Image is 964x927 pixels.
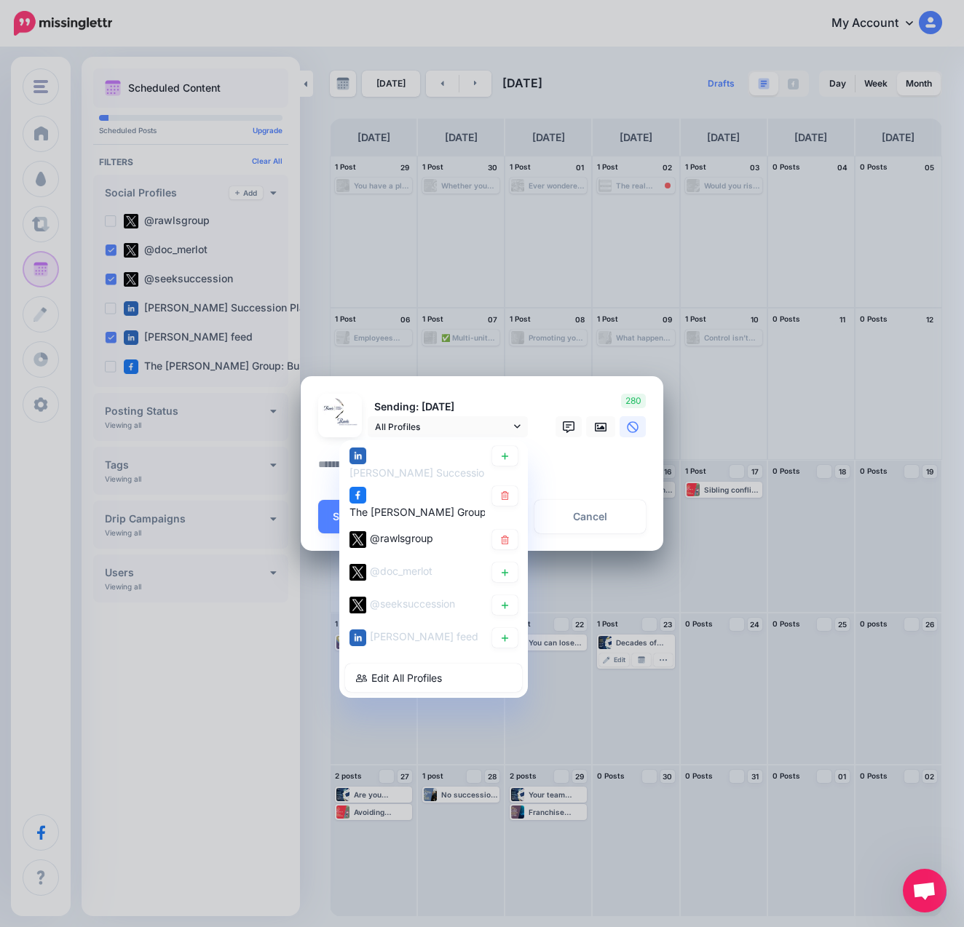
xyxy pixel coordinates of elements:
[370,533,433,545] span: @rawlsgroup
[368,416,528,437] a: All Profiles
[349,506,662,519] span: The [PERSON_NAME] Group: Business Succession Planners page
[349,629,366,646] img: linkedin-square.png
[349,531,366,548] img: twitter-square.png
[349,466,561,479] span: [PERSON_NAME] Succession Planners page
[333,512,379,522] span: Schedule
[370,598,455,610] span: @seeksuccession
[349,564,366,581] img: twitter-square.png
[370,631,478,643] span: [PERSON_NAME] feed
[336,412,357,433] img: K4a0VqQV-84395.png
[345,664,522,693] a: Edit All Profiles
[323,398,344,419] img: 298721903_500513248743263_3748918132312345394_n-bsa146078.jpg
[370,565,432,578] span: @doc_merlot
[349,597,366,613] img: twitter-square.png
[534,500,646,533] a: Cancel
[375,419,510,434] span: All Profiles
[349,447,366,464] img: linkedin-square.png
[318,500,408,533] button: Schedule
[349,488,366,504] img: facebook-square.png
[368,399,528,415] p: Sending: [DATE]
[621,394,646,408] span: 280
